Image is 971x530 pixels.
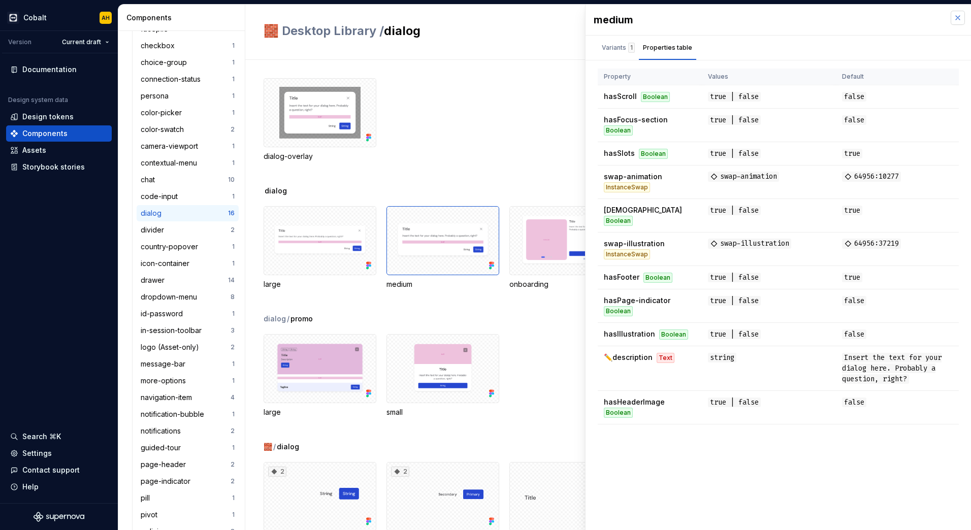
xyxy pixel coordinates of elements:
[231,393,235,402] div: 4
[604,329,655,338] span: hasIllustration
[842,115,866,125] span: false
[137,473,239,489] a: page-indicator2
[842,353,942,384] span: Insert the text for your dialog here. Probably a question, right?
[141,476,195,486] div: page-indicator
[231,293,235,301] div: 8
[264,23,808,39] h2: dialog
[141,292,201,302] div: dropdown-menu
[639,149,668,159] div: Boolean
[8,38,31,46] div: Version
[604,206,682,214] span: [DEMOGRAPHIC_DATA]
[264,23,384,38] span: 🧱 Desktop Library /
[604,306,633,316] div: Boolean
[386,206,499,289] div: medium
[842,172,901,182] span: 64956:10277
[34,512,84,522] svg: Supernova Logo
[141,510,161,520] div: pivot
[231,460,235,469] div: 2
[277,442,299,452] span: dialog
[22,112,74,122] div: Design tokens
[641,92,670,102] div: Boolean
[386,279,499,289] div: medium
[2,7,116,28] button: CobaltAH
[141,275,169,285] div: drawer
[604,239,665,248] span: swap-illustration
[141,141,202,151] div: camera-viewport
[141,309,187,319] div: id-password
[141,57,191,68] div: choice-group
[273,442,276,452] span: /
[232,511,235,519] div: 1
[602,43,635,53] div: Variants
[57,35,114,49] button: Current draft
[141,225,168,235] div: divider
[232,159,235,167] div: 1
[643,273,672,283] div: Boolean
[386,334,499,417] div: small
[62,38,101,46] span: Current draft
[137,373,239,389] a: more-options1
[141,41,179,51] div: checkbox
[137,406,239,422] a: notification-bubble1
[137,507,239,523] a: pivot1
[137,255,239,272] a: icon-container1
[102,14,110,22] div: AH
[137,205,239,221] a: dialog16
[836,69,959,85] th: Default
[290,314,313,324] span: promo
[6,125,112,142] a: Components
[708,273,761,282] span: true | false
[232,360,235,368] div: 1
[141,392,196,403] div: navigation-item
[137,322,239,339] a: in-session-toolbar3
[23,13,47,23] div: Cobalt
[604,182,650,192] div: InstanceSwap
[141,74,205,84] div: connection-status
[604,172,662,181] span: swap-animation
[232,243,235,251] div: 1
[6,109,112,125] a: Design tokens
[137,272,239,288] a: drawer14
[391,467,409,477] div: 2
[604,296,670,305] span: hasPage-indicator
[141,325,206,336] div: in-session-toolbar
[842,239,901,249] span: 64956:37219
[708,172,779,182] span: swap-animation
[708,206,761,215] span: true | false
[232,58,235,67] div: 1
[6,428,112,445] button: Search ⌘K
[22,128,68,139] div: Components
[137,54,239,71] a: choice-group1
[232,75,235,83] div: 1
[842,397,866,407] span: false
[6,445,112,461] a: Settings
[643,43,692,53] div: Properties table
[232,410,235,418] div: 1
[22,432,61,442] div: Search ⌘K
[604,125,633,136] div: Boolean
[598,69,702,85] th: Property
[594,13,941,27] div: medium
[126,13,241,23] div: Components
[141,108,186,118] div: color-picker
[604,353,653,361] span: ✏️description
[141,376,190,386] div: more-options
[137,172,239,188] a: chat10
[232,310,235,318] div: 1
[842,149,862,158] span: true
[604,92,637,101] span: hasScroll
[264,151,376,161] div: dialog-overlay
[702,69,836,85] th: Values
[7,12,19,24] img: e3886e02-c8c5-455d-9336-29756fd03ba2.png
[228,176,235,184] div: 10
[22,482,39,492] div: Help
[141,191,182,202] div: code-input
[137,356,239,372] a: message-bar1
[6,142,112,158] a: Assets
[268,467,286,477] div: 2
[137,289,239,305] a: dropdown-menu8
[708,239,791,249] span: swap-illustration
[141,426,185,436] div: notifications
[509,206,622,289] div: onboarding
[264,442,272,452] div: 🧱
